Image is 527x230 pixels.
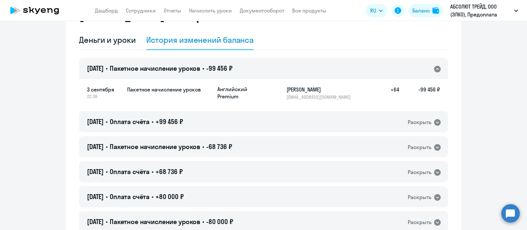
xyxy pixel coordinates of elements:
span: • [106,117,108,126]
img: balance [432,7,439,14]
span: • [202,142,204,151]
span: Оплата счёта [110,117,150,126]
a: Начислить уроки [189,7,232,14]
span: [DATE] [87,64,104,72]
span: • [106,192,108,201]
span: • [152,117,153,126]
span: • [106,167,108,176]
a: Все продукты [292,7,326,14]
span: Оплата счёта [110,192,150,201]
span: • [152,167,153,176]
div: Раскрыть [408,118,431,126]
h5: Пакетное начисление уроков [127,86,212,93]
span: RU [370,7,376,14]
span: • [152,192,153,201]
p: [EMAIL_ADDRESS][DOMAIN_NAME] [287,94,354,100]
a: Дашборд [95,7,118,14]
div: Раскрыть [408,218,431,226]
h5: [PERSON_NAME] [287,86,354,93]
div: Раскрыть [408,193,431,201]
p: АБСОЛЮТ ТРЕЙД, ООО (ЭЛКО), Предоплата [450,3,512,18]
button: RU [366,4,387,17]
h2: [PERSON_NAME] контракта [79,7,231,22]
span: [DATE] [87,192,104,201]
span: • [106,217,108,226]
span: • [106,64,108,72]
a: Отчеты [164,7,181,14]
span: +80 000 ₽ [155,192,184,201]
span: 3 сентября [87,86,122,93]
h5: -99 456 ₽ [399,86,440,100]
span: [DATE] [87,142,104,151]
a: Сотрудники [126,7,156,14]
h5: +64 [378,86,399,100]
span: 22:39 [87,93,122,99]
span: • [202,217,204,226]
span: • [106,142,108,151]
span: Пакетное начисление уроков [110,142,200,151]
a: Документооборот [240,7,284,14]
span: [DATE] [87,217,104,226]
div: Деньги и уроки [79,35,136,45]
span: +68 736 ₽ [155,167,183,176]
span: -99 456 ₽ [206,64,233,72]
span: Оплата счёта [110,167,150,176]
span: -80 000 ₽ [206,217,233,226]
span: [DATE] [87,167,104,176]
span: • [202,64,204,72]
span: Пакетное начисление уроков [110,217,200,226]
button: АБСОЛЮТ ТРЕЙД, ООО (ЭЛКО), Предоплата [447,3,521,18]
p: Английский Premium [217,86,267,100]
div: Раскрыть [408,143,431,151]
div: Баланс [412,7,430,14]
span: Пакетное начисление уроков [110,64,200,72]
span: [DATE] [87,117,104,126]
div: Раскрыть [408,168,431,176]
span: +99 456 ₽ [155,117,183,126]
button: Балансbalance [408,4,443,17]
span: -68 736 ₽ [206,142,232,151]
div: История изменений баланса [146,35,254,45]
